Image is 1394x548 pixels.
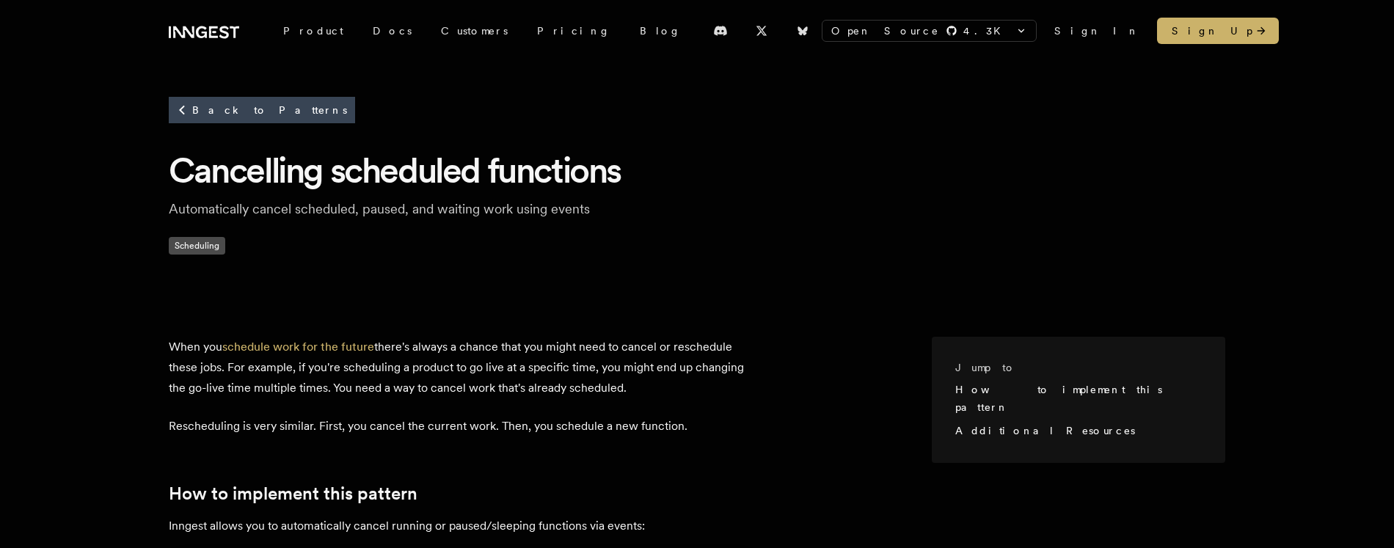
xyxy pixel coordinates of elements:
span: Scheduling [169,237,225,255]
a: Back to Patterns [169,97,355,123]
a: Discord [704,19,737,43]
a: schedule work for the future [222,340,374,354]
a: Sign Up [1157,18,1279,44]
h3: Jump to [955,360,1190,375]
p: Inngest allows you to automatically cancel running or paused/sleeping functions via events: [169,516,756,536]
span: Open Source [831,23,940,38]
h2: How to implement this pattern [169,483,756,504]
span: 4.3 K [963,23,1010,38]
a: Sign In [1054,23,1139,38]
a: Docs [358,18,426,44]
h1: Cancelling scheduled functions [169,147,1225,193]
div: Product [269,18,358,44]
p: Automatically cancel scheduled, paused, and waiting work using events [169,199,638,219]
a: X [745,19,778,43]
a: Pricing [522,18,625,44]
p: Rescheduling is very similar. First, you cancel the current work. Then, you schedule a new function. [169,416,756,436]
a: Additional Resources [955,425,1135,436]
a: Blog [625,18,696,44]
p: When you there's always a chance that you might need to cancel or reschedule these jobs. For exam... [169,337,756,398]
a: Bluesky [787,19,819,43]
a: Customers [426,18,522,44]
a: How to implement this pattern [955,384,1162,413]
